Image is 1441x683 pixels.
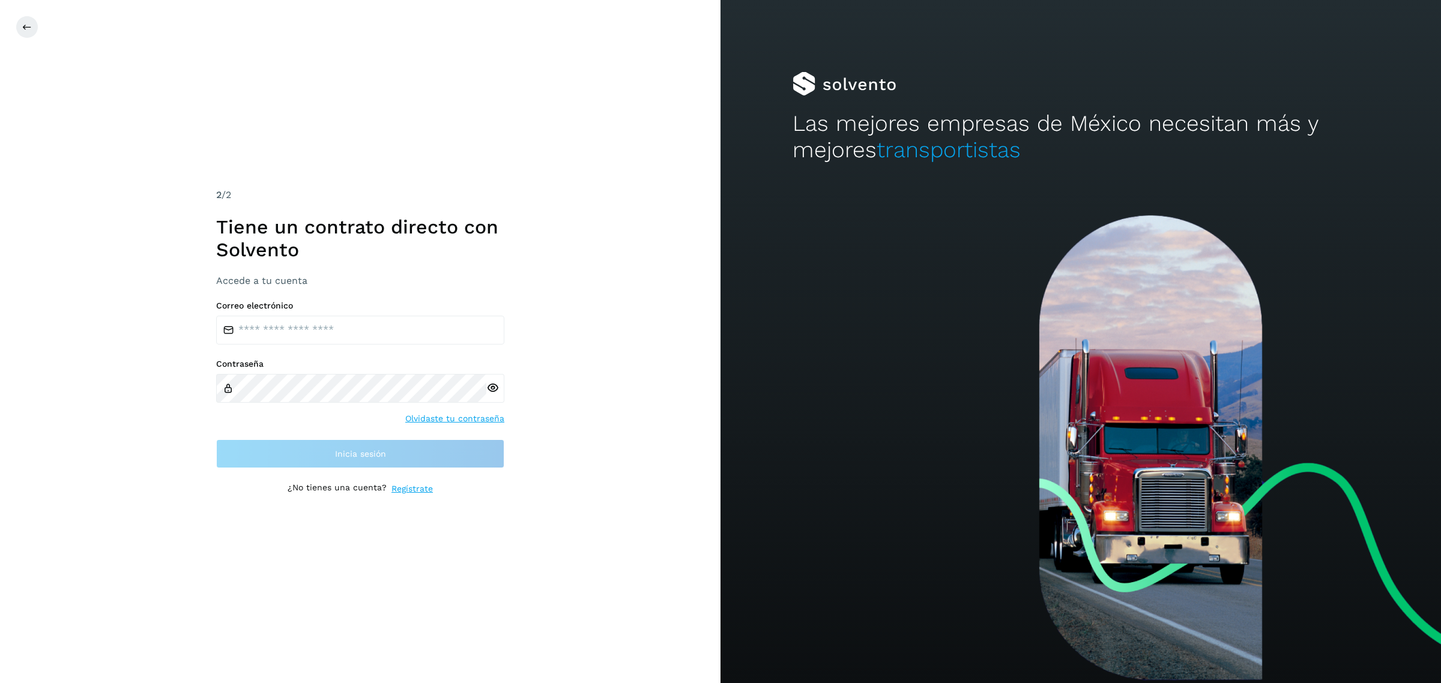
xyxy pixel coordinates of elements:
span: 2 [216,189,222,200]
h1: Tiene un contrato directo con Solvento [216,215,504,262]
div: /2 [216,188,504,202]
h3: Accede a tu cuenta [216,275,504,286]
label: Contraseña [216,359,504,369]
span: transportistas [877,137,1021,163]
label: Correo electrónico [216,301,504,311]
a: Regístrate [391,483,433,495]
button: Inicia sesión [216,439,504,468]
h2: Las mejores empresas de México necesitan más y mejores [793,110,1369,164]
a: Olvidaste tu contraseña [405,412,504,425]
span: Inicia sesión [335,450,386,458]
p: ¿No tienes una cuenta? [288,483,387,495]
